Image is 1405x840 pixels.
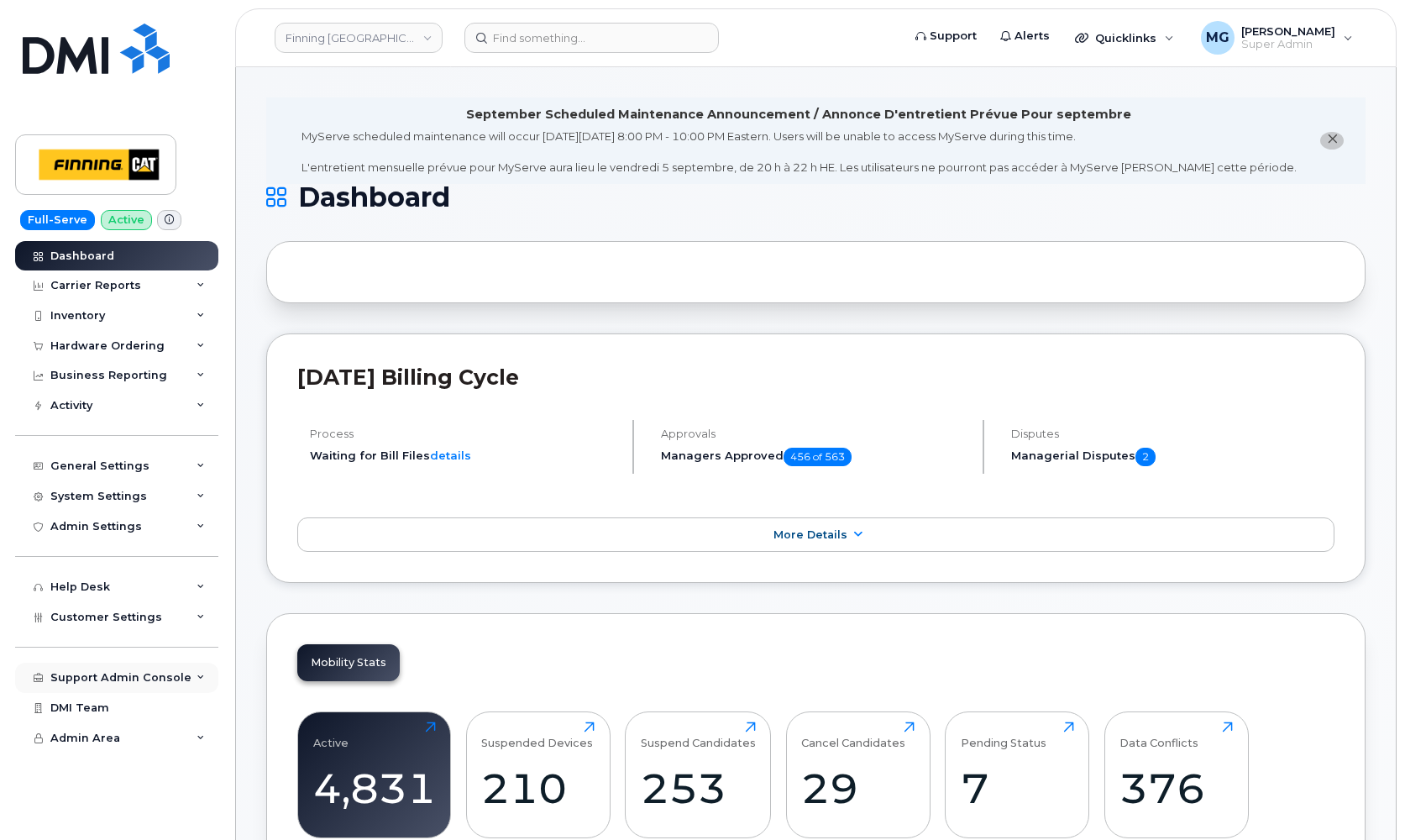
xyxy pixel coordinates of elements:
[481,722,593,749] div: Suspended Devices
[801,722,915,829] a: Cancel Candidates29
[310,428,618,440] h4: Process
[297,365,1334,390] h2: [DATE] Billing Cycle
[661,448,969,466] h5: Managers Approved
[298,185,450,210] span: Dashboard
[961,764,1074,813] div: 7
[784,448,852,466] span: 456 of 563
[641,722,756,749] div: Suspend Candidates
[1119,722,1233,829] a: Data Conflicts376
[641,722,756,829] a: Suspend Candidates253
[661,428,969,440] h4: Approvals
[1135,448,1156,466] span: 2
[773,528,847,541] span: More Details
[310,448,618,464] li: Waiting for Bill Files
[1119,722,1198,749] div: Data Conflicts
[430,449,471,462] a: details
[301,129,1297,176] div: MyServe scheduled maintenance will occur [DATE][DATE] 8:00 PM - 10:00 PM Eastern. Users will be u...
[313,764,436,813] div: 4,831
[1119,764,1233,813] div: 376
[961,722,1046,749] div: Pending Status
[961,722,1074,829] a: Pending Status7
[801,764,915,813] div: 29
[466,106,1131,123] div: September Scheduled Maintenance Announcement / Annonce D'entretient Prévue Pour septembre
[313,722,349,749] div: Active
[1011,448,1334,466] h5: Managerial Disputes
[481,764,595,813] div: 210
[1320,132,1344,150] button: close notification
[481,722,595,829] a: Suspended Devices210
[801,722,905,749] div: Cancel Candidates
[641,764,756,813] div: 253
[1011,428,1334,440] h4: Disputes
[313,722,436,829] a: Active4,831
